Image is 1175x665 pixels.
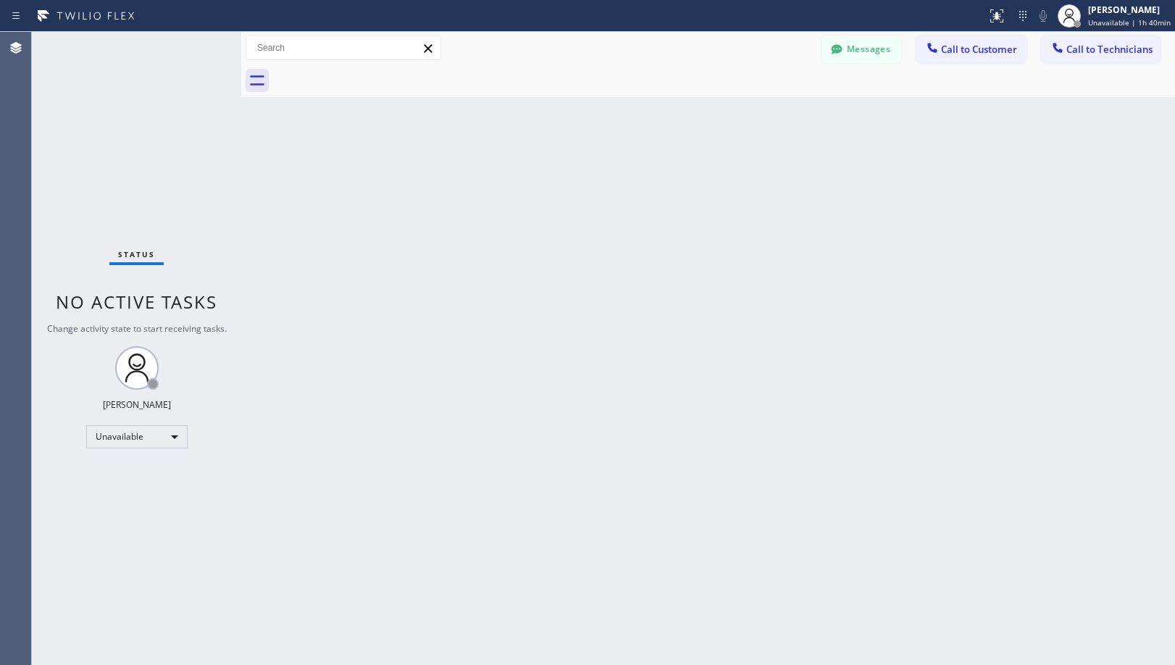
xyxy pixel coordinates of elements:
[1088,17,1171,28] span: Unavailable | 1h 40min
[56,290,217,314] span: No active tasks
[1088,4,1171,16] div: [PERSON_NAME]
[1041,35,1161,63] button: Call to Technicians
[916,35,1026,63] button: Call to Customer
[86,425,188,448] div: Unavailable
[1033,6,1053,26] button: Mute
[941,43,1017,56] span: Call to Customer
[246,36,440,59] input: Search
[1066,43,1153,56] span: Call to Technicians
[821,35,901,63] button: Messages
[103,398,171,411] div: [PERSON_NAME]
[47,322,227,335] span: Change activity state to start receiving tasks.
[118,249,155,259] span: Status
